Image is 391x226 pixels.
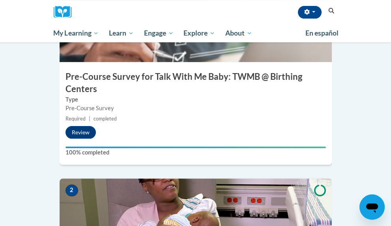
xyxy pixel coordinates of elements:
span: Learn [109,28,134,38]
div: Your progress [65,147,326,148]
a: En español [300,25,344,41]
span: En español [305,29,339,37]
span: About [225,28,252,38]
h3: Pre-Course Survey for Talk With Me Baby: TWMB @ Birthing Centers [60,71,332,95]
a: Engage [139,24,179,42]
a: About [220,24,257,42]
span: Explore [183,28,215,38]
span: Required [65,116,86,122]
span: completed [94,116,117,122]
a: Explore [178,24,220,42]
label: 100% completed [65,148,326,157]
button: Search [326,6,337,16]
button: Review [65,126,96,139]
button: Account Settings [298,6,322,19]
span: | [89,116,90,122]
span: Engage [144,28,174,38]
div: Main menu [48,24,344,42]
img: Logo brand [54,6,77,18]
span: 2 [65,185,78,196]
span: My Learning [53,28,99,38]
div: Pre-Course Survey [65,104,326,113]
label: Type [65,95,326,104]
a: Learn [104,24,139,42]
a: Cox Campus [54,6,77,18]
a: My Learning [49,24,104,42]
iframe: Button to launch messaging window [359,194,385,220]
